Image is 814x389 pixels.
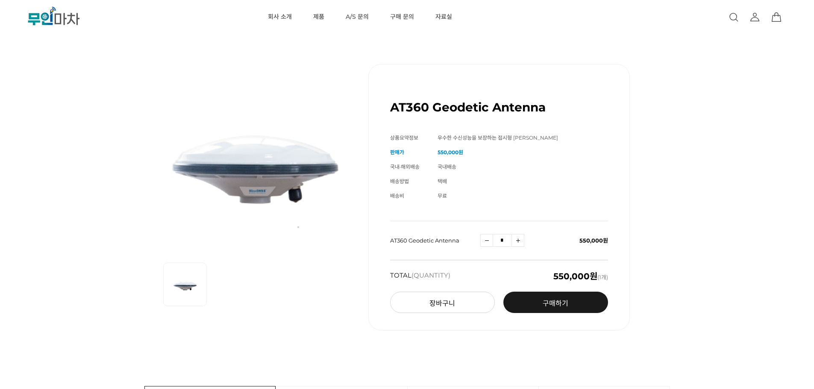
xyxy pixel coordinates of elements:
span: 국내배송 [438,164,456,170]
strong: TOTAL [390,272,450,281]
td: AT360 Geodetic Antenna [390,221,480,260]
a: 구매하기 [503,292,608,313]
span: 무료 [438,193,447,199]
span: 상품요약정보 [390,135,418,141]
span: 배송비 [390,193,404,199]
button: 장바구니 [390,292,495,313]
span: 판매가 [390,149,404,155]
em: 550,000원 [553,271,597,281]
span: (QUANTITY) [411,271,450,279]
span: 국내·해외배송 [390,164,420,170]
span: 550,000원 [579,237,608,244]
span: 구매하기 [543,299,568,307]
a: 수량감소 [480,234,493,247]
strong: 550,000원 [438,149,463,155]
img: AT360 Geodetic Antenna [163,64,347,252]
h1: AT360 Geodetic Antenna [390,100,546,114]
span: (1개) [553,272,608,281]
span: 택배 [438,178,447,184]
a: 수량증가 [511,234,524,247]
span: 우수한 수신성능을 보장하는 접시형 [PERSON_NAME] [438,135,558,141]
span: 배송방법 [390,178,409,184]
